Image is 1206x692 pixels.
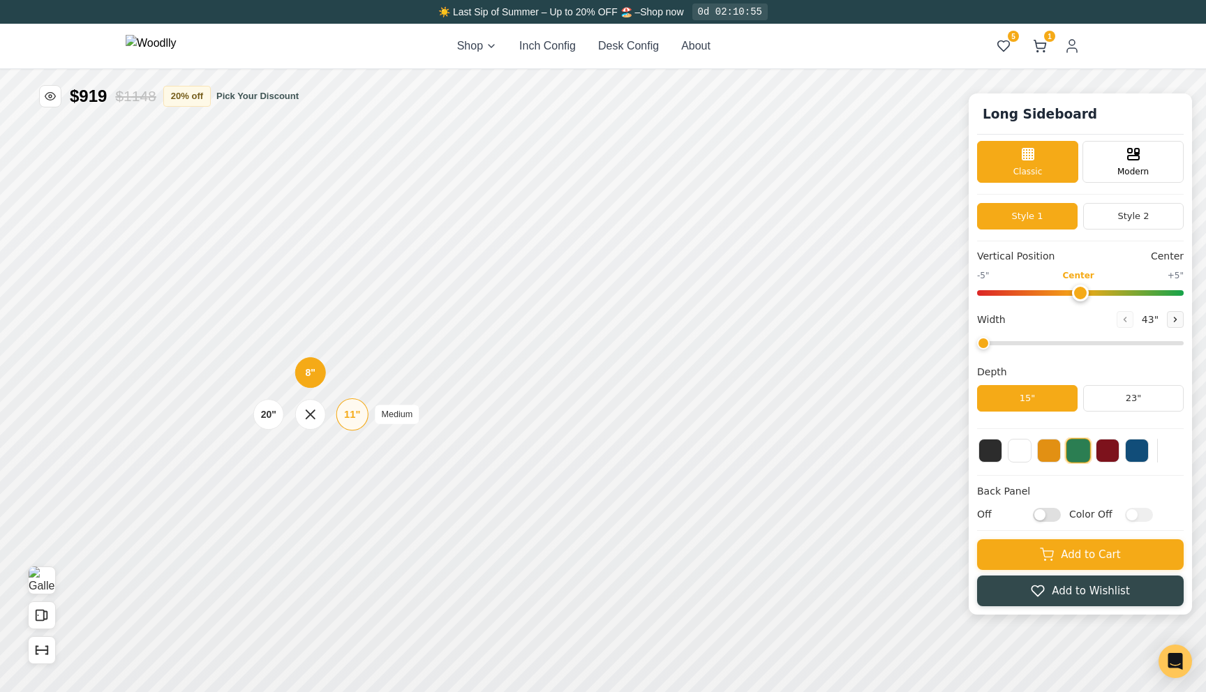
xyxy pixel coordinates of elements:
div: 11" [344,407,360,422]
span: Classic [1013,165,1043,178]
span: ☀️ Last Sip of Summer – Up to 20% OFF 🏖️ – [438,6,640,17]
span: 1 [1044,31,1055,42]
button: 23" [1083,385,1184,412]
div: 20" [261,407,276,422]
button: 15" [977,385,1078,412]
h1: Long Sideboard [977,102,1103,127]
div: 8" [306,366,315,380]
input: Color Off [1125,507,1153,521]
button: 1 [1027,33,1052,59]
button: Green [1066,438,1091,463]
button: Red [1096,439,1119,462]
button: White [1008,439,1032,462]
button: Shop [457,38,497,54]
button: Toggle price visibility [39,85,61,107]
span: 43 " [1139,313,1161,327]
button: Add to Cart [977,539,1184,570]
button: Open All Doors and Drawers [28,601,56,629]
button: Black [978,439,1002,462]
img: Gallery [29,566,55,594]
span: Off [977,507,1026,522]
div: 0d 02:10:55 [692,3,768,20]
button: Show Dimensions [28,636,56,664]
span: Center [1062,269,1094,282]
span: +5" [1168,269,1184,282]
span: Color Off [1069,507,1118,522]
button: 20% off [163,86,211,107]
span: Width [977,313,1006,327]
button: About [681,38,710,54]
button: Yellow [1037,439,1061,462]
button: Blue [1125,439,1149,462]
button: Pick Your Discount [216,89,299,103]
button: Desk Config [598,38,659,54]
input: Off [1033,507,1061,521]
a: Shop now [640,6,683,17]
span: Vertical Position [977,249,1055,264]
button: Inch Config [519,38,576,54]
button: Style 1 [977,203,1078,230]
span: 5 [1008,31,1019,42]
div: Open Intercom Messenger [1159,645,1192,678]
button: View Gallery [28,566,56,594]
span: -5" [977,269,989,282]
span: Depth [977,365,1007,379]
span: Center [1151,249,1184,264]
button: Style 2 [1083,203,1184,230]
button: 5 [991,33,1016,59]
img: Woodlly [126,35,177,57]
h4: Back Panel [977,484,1184,499]
span: Modern [1117,165,1149,178]
button: Add to Wishlist [977,576,1184,606]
